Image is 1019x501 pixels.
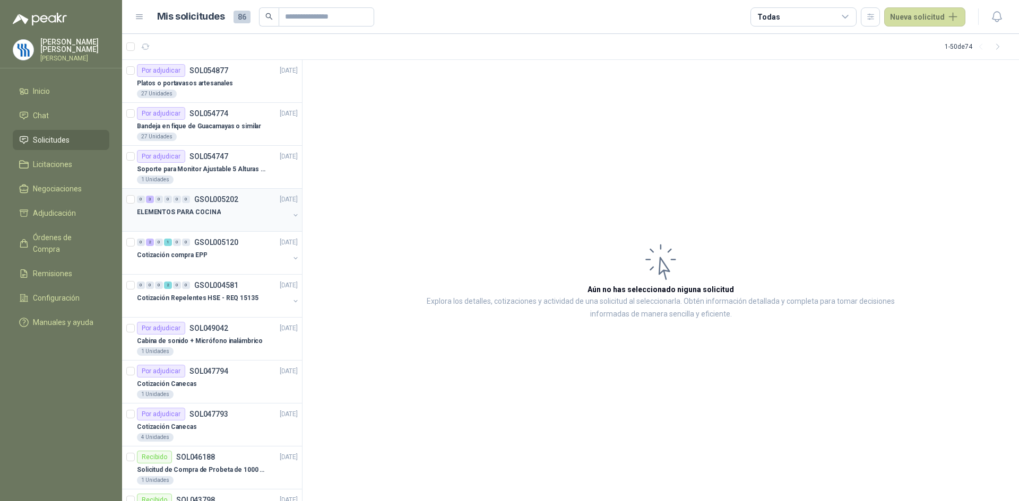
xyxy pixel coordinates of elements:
[137,239,145,246] div: 0
[122,318,302,361] a: Por adjudicarSOL049042[DATE] Cabina de sonido + Micrófono inalámbrico1 Unidades
[280,152,298,162] p: [DATE]
[137,336,263,346] p: Cabina de sonido + Micrófono inalámbrico
[189,410,228,418] p: SOL047793
[137,347,174,356] div: 1 Unidades
[13,312,109,332] a: Manuales y ayuda
[122,446,302,489] a: RecibidoSOL046188[DATE] Solicitud de Compra de Probeta de 1000 mL (Plastica)1 Unidades
[137,451,172,463] div: Recibido
[122,60,302,103] a: Por adjudicarSOL054877[DATE] Platos o portavasos artesanales27 Unidades
[280,195,298,205] p: [DATE]
[189,324,228,332] p: SOL049042
[409,295,913,321] p: Explora los detalles, cotizaciones y actividad de una solicitud al seleccionarla. Obtén informaci...
[137,365,185,377] div: Por adjudicar
[40,55,109,61] p: [PERSON_NAME]
[13,227,109,259] a: Órdenes de Compra
[280,409,298,419] p: [DATE]
[173,239,181,246] div: 0
[33,85,50,97] span: Inicio
[13,263,109,284] a: Remisiones
[137,207,221,217] p: ELEMENTOS PARA COCINA
[13,106,109,126] a: Chat
[194,282,238,289] p: GSOL004581
[280,323,298,333] p: [DATE]
[280,238,298,248] p: [DATE]
[155,196,163,203] div: 0
[234,11,251,23] span: 86
[280,452,298,462] p: [DATE]
[189,367,228,375] p: SOL047794
[146,196,154,203] div: 3
[33,232,99,255] span: Órdenes de Compra
[122,361,302,403] a: Por adjudicarSOL047794[DATE] Cotización Canecas1 Unidades
[280,109,298,119] p: [DATE]
[182,239,190,246] div: 0
[137,250,207,260] p: Cotización compra EPP
[137,175,174,184] div: 1 Unidades
[173,282,181,289] div: 0
[194,239,238,246] p: GSOL005120
[122,403,302,446] a: Por adjudicarSOL047793[DATE] Cotización Canecas4 Unidades
[137,133,177,141] div: 27 Unidades
[13,203,109,223] a: Adjudicación
[137,379,197,389] p: Cotización Canecas
[13,81,109,101] a: Inicio
[137,422,197,432] p: Cotización Canecas
[280,66,298,76] p: [DATE]
[137,150,185,163] div: Por adjudicar
[280,280,298,291] p: [DATE]
[189,67,228,74] p: SOL054877
[13,179,109,199] a: Negociaciones
[588,284,734,295] h3: Aún no has seleccionado niguna solicitud
[146,282,154,289] div: 0
[137,476,174,485] div: 1 Unidades
[189,153,228,160] p: SOL054747
[194,196,238,203] p: GSOL005202
[265,13,273,20] span: search
[173,196,181,203] div: 0
[137,193,300,227] a: 0 3 0 0 0 0 GSOL005202[DATE] ELEMENTOS PARA COCINA
[137,322,185,335] div: Por adjudicar
[164,196,172,203] div: 0
[137,408,185,420] div: Por adjudicar
[146,239,154,246] div: 2
[137,64,185,77] div: Por adjudicar
[137,433,174,442] div: 4 Unidades
[182,282,190,289] div: 0
[137,121,261,131] p: Bandeja en fique de Guacamayas o similar
[155,282,163,289] div: 0
[122,146,302,189] a: Por adjudicarSOL054747[DATE] Soporte para Monitor Ajustable 5 Alturas Mini1 Unidades
[13,13,67,25] img: Logo peakr
[884,7,965,27] button: Nueva solicitud
[122,103,302,146] a: Por adjudicarSOL054774[DATE] Bandeja en fique de Guacamayas o similar27 Unidades
[33,207,76,219] span: Adjudicación
[40,38,109,53] p: [PERSON_NAME] [PERSON_NAME]
[137,293,258,303] p: Cotización Repelentes HSE - REQ 15135
[33,110,49,121] span: Chat
[137,90,177,98] div: 27 Unidades
[137,282,145,289] div: 0
[182,196,190,203] div: 0
[157,9,225,24] h1: Mis solicitudes
[280,366,298,376] p: [DATE]
[155,239,163,246] div: 0
[13,154,109,174] a: Licitaciones
[164,239,172,246] div: 1
[137,164,269,174] p: Soporte para Monitor Ajustable 5 Alturas Mini
[33,317,93,328] span: Manuales y ayuda
[137,107,185,120] div: Por adjudicar
[33,183,82,195] span: Negociaciones
[945,38,1006,55] div: 1 - 50 de 74
[33,159,72,170] span: Licitaciones
[13,288,109,308] a: Configuración
[137,236,300,270] a: 0 2 0 1 0 0 GSOL005120[DATE] Cotización compra EPP
[33,134,70,146] span: Solicitudes
[137,465,269,475] p: Solicitud de Compra de Probeta de 1000 mL (Plastica)
[176,453,215,461] p: SOL046188
[137,390,174,399] div: 1 Unidades
[33,292,80,304] span: Configuración
[137,279,300,313] a: 0 0 0 2 0 0 GSOL004581[DATE] Cotización Repelentes HSE - REQ 15135
[13,40,33,60] img: Company Logo
[757,11,780,23] div: Todas
[137,196,145,203] div: 0
[189,110,228,117] p: SOL054774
